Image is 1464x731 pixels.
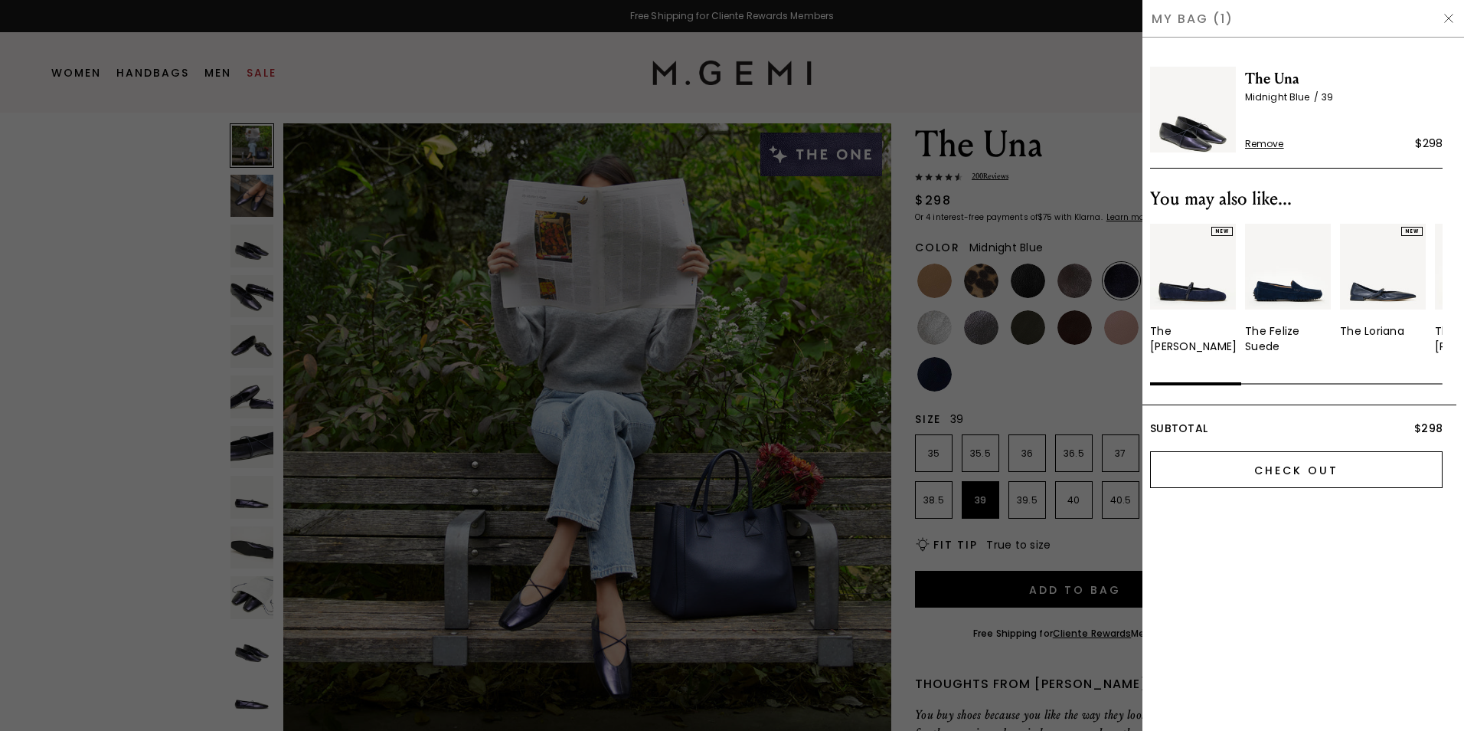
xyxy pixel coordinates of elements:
[1340,224,1426,339] a: NEWThe Loriana
[1150,421,1207,436] span: Subtotal
[1245,224,1331,310] img: v_05671_01_Main_New_TheFelize_MidnightBlue_Suede_290x387_crop_center.jpg
[1245,323,1331,354] div: The Felize Suede
[1415,134,1443,152] div: $298
[1150,187,1443,211] div: You may also like...
[1245,138,1284,150] span: Remove
[1150,67,1236,152] img: The Una
[1322,90,1333,103] span: 39
[1150,451,1443,488] input: Check Out
[1245,224,1331,354] a: The Felize Suede
[1150,224,1236,354] a: NEWThe [PERSON_NAME]
[1443,12,1455,25] img: Hide Drawer
[1340,224,1426,310] img: 7385131417659_01_Main_New_TheLoriana_Navy_Leaher_290x387_crop_center.jpg
[1340,323,1404,339] div: The Loriana
[1245,67,1443,91] span: The Una
[1414,421,1443,436] span: $298
[1150,224,1236,310] img: 7387723956283_01_Main_New_TheAmabile_MidnightBlue_Suede_290x387_crop_center.jpg
[1401,227,1423,236] div: NEW
[1245,90,1322,103] span: Midnight Blue
[1150,323,1237,354] div: The [PERSON_NAME]
[1211,227,1233,236] div: NEW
